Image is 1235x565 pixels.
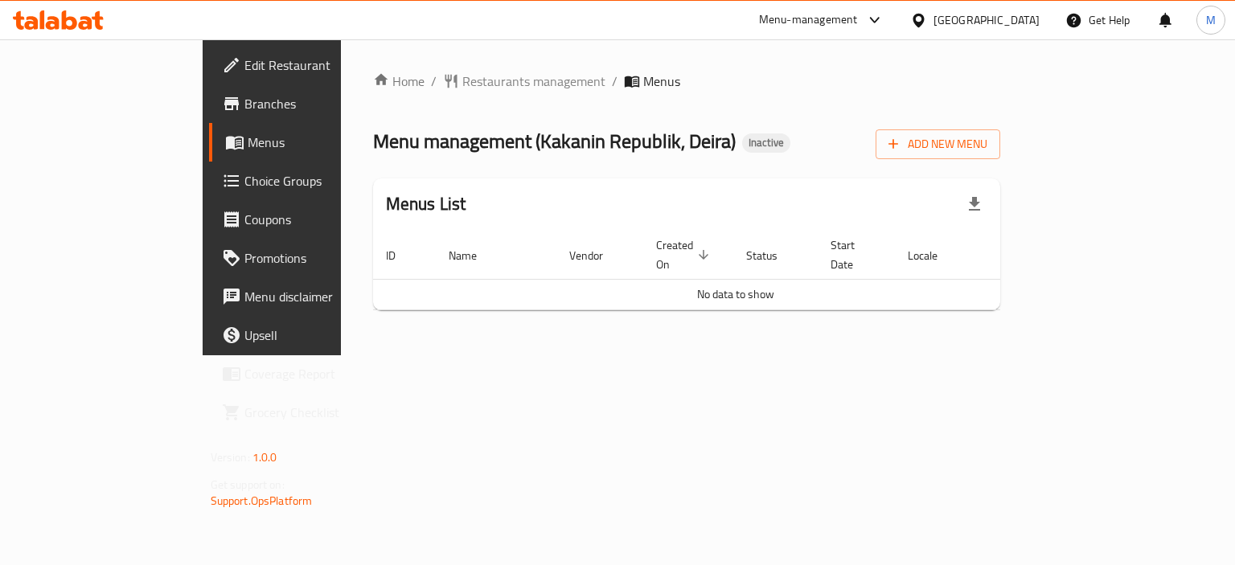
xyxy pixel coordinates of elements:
[373,72,1001,91] nav: breadcrumb
[656,235,714,274] span: Created On
[746,246,798,265] span: Status
[933,11,1040,29] div: [GEOGRAPHIC_DATA]
[244,248,396,268] span: Promotions
[211,474,285,495] span: Get support on:
[612,72,617,91] li: /
[386,246,416,265] span: ID
[978,231,1098,280] th: Actions
[244,55,396,75] span: Edit Restaurant
[908,246,958,265] span: Locale
[244,287,396,306] span: Menu disclaimer
[209,84,409,123] a: Branches
[443,72,605,91] a: Restaurants management
[211,447,250,468] span: Version:
[386,192,466,216] h2: Menus List
[742,133,790,153] div: Inactive
[244,94,396,113] span: Branches
[697,284,774,305] span: No data to show
[643,72,680,91] span: Menus
[431,72,437,91] li: /
[244,403,396,422] span: Grocery Checklist
[209,239,409,277] a: Promotions
[831,235,876,274] span: Start Date
[244,364,396,383] span: Coverage Report
[244,171,396,190] span: Choice Groups
[888,134,987,154] span: Add New Menu
[244,210,396,229] span: Coupons
[742,136,790,149] span: Inactive
[462,72,605,91] span: Restaurants management
[209,277,409,316] a: Menu disclaimer
[209,162,409,200] a: Choice Groups
[759,10,858,30] div: Menu-management
[1206,11,1216,29] span: M
[449,246,498,265] span: Name
[209,46,409,84] a: Edit Restaurant
[876,129,1000,159] button: Add New Menu
[569,246,624,265] span: Vendor
[209,123,409,162] a: Menus
[211,490,313,511] a: Support.OpsPlatform
[209,316,409,354] a: Upsell
[373,231,1098,310] table: enhanced table
[252,447,277,468] span: 1.0.0
[248,133,396,152] span: Menus
[209,354,409,393] a: Coverage Report
[209,200,409,239] a: Coupons
[955,185,994,223] div: Export file
[373,123,736,159] span: Menu management ( Kakanin Republik, Deira )
[209,393,409,432] a: Grocery Checklist
[244,325,396,345] span: Upsell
